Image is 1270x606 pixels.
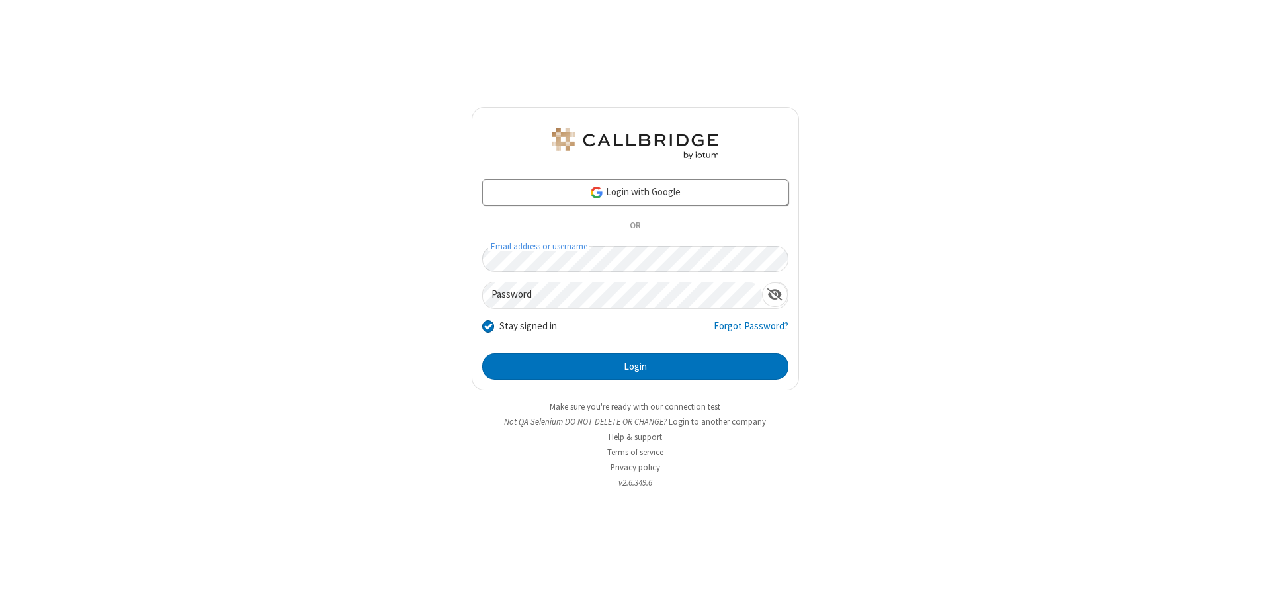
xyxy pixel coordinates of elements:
img: QA Selenium DO NOT DELETE OR CHANGE [549,128,721,159]
a: Privacy policy [611,462,660,473]
input: Password [483,282,762,308]
button: Login to another company [669,415,766,428]
a: Help & support [609,431,662,443]
input: Email address or username [482,246,788,272]
span: OR [624,217,646,236]
div: Show password [762,282,788,307]
li: Not QA Selenium DO NOT DELETE OR CHANGE? [472,415,799,428]
a: Make sure you're ready with our connection test [550,401,720,412]
label: Stay signed in [499,319,557,334]
a: Login with Google [482,179,788,206]
button: Login [482,353,788,380]
li: v2.6.349.6 [472,476,799,489]
img: google-icon.png [589,185,604,200]
a: Terms of service [607,447,663,458]
a: Forgot Password? [714,319,788,344]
